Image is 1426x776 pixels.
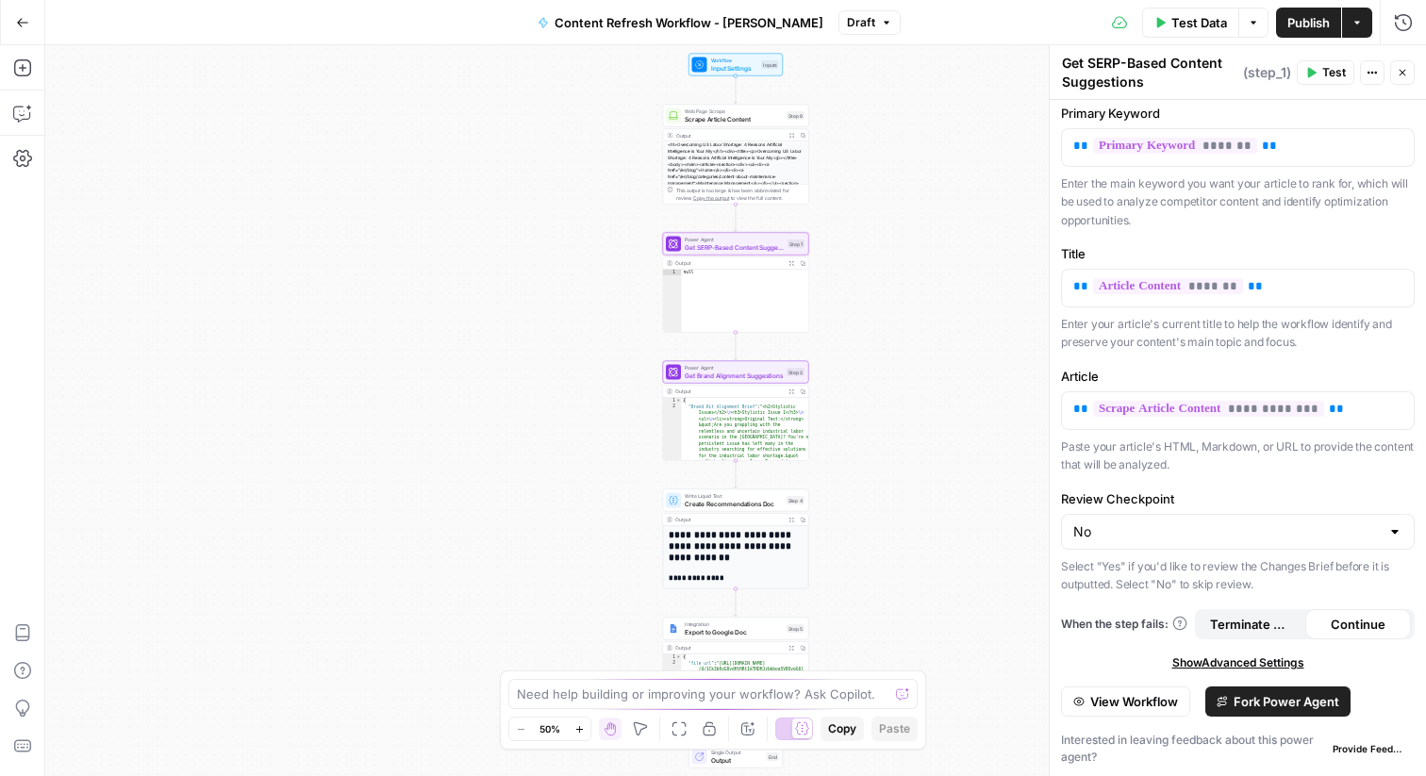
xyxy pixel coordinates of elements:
[1276,8,1341,38] button: Publish
[735,205,738,232] g: Edge from step_6 to step_1
[1171,13,1227,32] span: Test Data
[675,259,783,267] div: Output
[526,8,835,38] button: Content Refresh Workflow - [PERSON_NAME]
[1061,367,1415,386] label: Article
[879,720,910,737] span: Paste
[787,111,804,120] div: Step 6
[675,388,783,395] div: Output
[1210,615,1294,634] span: Terminate Workflow
[711,755,763,765] span: Output
[788,239,804,248] div: Step 1
[1061,104,1415,123] label: Primary Keyword
[1287,13,1330,32] span: Publish
[675,131,783,139] div: Output
[663,54,809,76] div: WorkflowInput SettingsInputs
[735,76,738,104] g: Edge from start to step_6
[663,233,809,333] div: Power AgentGet SERP-Based Content SuggestionsStep 1Outputnull
[663,660,682,679] div: 2
[675,516,783,523] div: Output
[1061,174,1415,230] p: Enter the main keyword you want your article to rank for, which will be used to analyze competito...
[1234,692,1339,711] span: Fork Power Agent
[1325,737,1415,760] button: Provide Feedback
[675,187,804,202] div: This output is too large & has been abbreviated for review. to view the full content.
[735,333,738,360] g: Edge from step_1 to step_2
[663,746,809,768] div: Single OutputOutputEnd
[1061,489,1415,508] label: Review Checkpoint
[1322,64,1346,81] span: Test
[675,644,783,652] div: Output
[1333,741,1407,756] span: Provide Feedback
[663,654,682,661] div: 1
[663,141,808,243] div: <h1>Overcoming US Labor Shortage: 4 Reasons Artificial Intelligence is Your Ally</h1><div><title>...
[787,624,804,633] div: Step 5
[828,720,856,737] span: Copy
[685,242,784,252] span: Get SERP-Based Content Suggestions
[1061,557,1415,594] p: Select "Yes" if you'd like to review the Changes Brief before it is outputted. Select "No" to ski...
[663,105,809,205] div: Web Page ScrapeScrape Article ContentStep 6Output<h1>Overcoming US Labor Shortage: 4 Reasons Arti...
[1061,244,1415,263] label: Title
[685,236,784,243] span: Power Agent
[871,717,918,741] button: Paste
[1061,616,1187,633] a: When the step fails:
[1243,63,1291,82] span: ( step_1 )
[685,499,783,508] span: Create Recommendations Doc
[1172,654,1304,671] span: Show Advanced Settings
[1061,732,1415,766] div: Interested in leaving feedback about this power agent?
[711,63,758,73] span: Input Settings
[685,364,783,371] span: Power Agent
[1297,60,1354,85] button: Test
[676,398,682,405] span: Toggle code folding, rows 1 through 3
[663,270,682,276] div: 1
[1073,522,1380,541] input: No
[1142,8,1238,38] button: Test Data
[1205,686,1351,717] button: Fork Power Agent
[735,589,738,617] g: Edge from step_4 to step_5
[761,60,779,69] div: Inputs
[1062,54,1238,91] textarea: Get SERP-Based Content Suggestions
[685,492,783,500] span: Write Liquid Text
[847,14,875,31] span: Draft
[1061,686,1190,717] button: View Workflow
[767,752,779,761] div: End
[838,10,901,35] button: Draft
[711,749,763,756] span: Single Output
[1090,692,1178,711] span: View Workflow
[1199,609,1305,639] button: Terminate Workflow
[663,361,809,461] div: Power AgentGet Brand Alignment SuggestionsStep 2Output{ "Brand Kit Alignment Brief":"<h2>Stylisti...
[685,627,783,636] span: Export to Google Doc
[555,13,823,32] span: Content Refresh Workflow - [PERSON_NAME]
[821,717,864,741] button: Copy
[787,368,804,376] div: Step 2
[663,398,682,405] div: 1
[685,107,783,115] span: Web Page Scrape
[676,654,682,661] span: Toggle code folding, rows 1 through 3
[685,620,783,628] span: Integration
[669,624,678,634] img: Instagram%20post%20-%201%201.png
[539,721,560,736] span: 50%
[1061,315,1415,352] p: Enter your article's current title to help the workflow identify and preserve your content's main...
[1331,615,1385,634] span: Continue
[685,114,783,124] span: Scrape Article Content
[1061,438,1415,474] p: Paste your article's HTML, Markdown, or URL to provide the content that will be analyzed.
[693,195,729,201] span: Copy the output
[711,57,758,64] span: Workflow
[787,496,805,504] div: Step 4
[685,371,783,380] span: Get Brand Alignment Suggestions
[663,618,809,718] div: IntegrationExport to Google DocStep 5Output{ "file_url":"[URL][DOMAIN_NAME] /d/1Ck3b0zG8ydHtHRtIe...
[735,461,738,488] g: Edge from step_2 to step_4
